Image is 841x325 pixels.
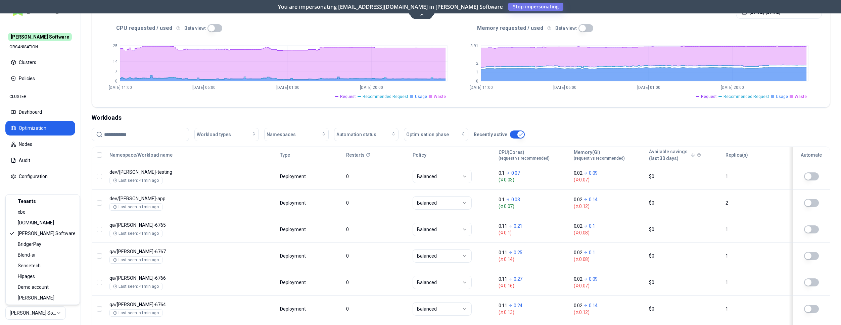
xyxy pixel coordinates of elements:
[18,241,41,248] span: BridgerPay
[18,294,54,301] span: [PERSON_NAME]
[18,284,49,290] span: Demo account
[7,196,78,207] div: Tenants
[18,230,76,237] span: [PERSON_NAME] Software
[18,219,54,226] span: [DOMAIN_NAME]
[18,209,26,215] span: xbo
[18,252,35,258] span: Blend-ai
[18,273,35,280] span: Hipages
[18,262,41,269] span: Sensetech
